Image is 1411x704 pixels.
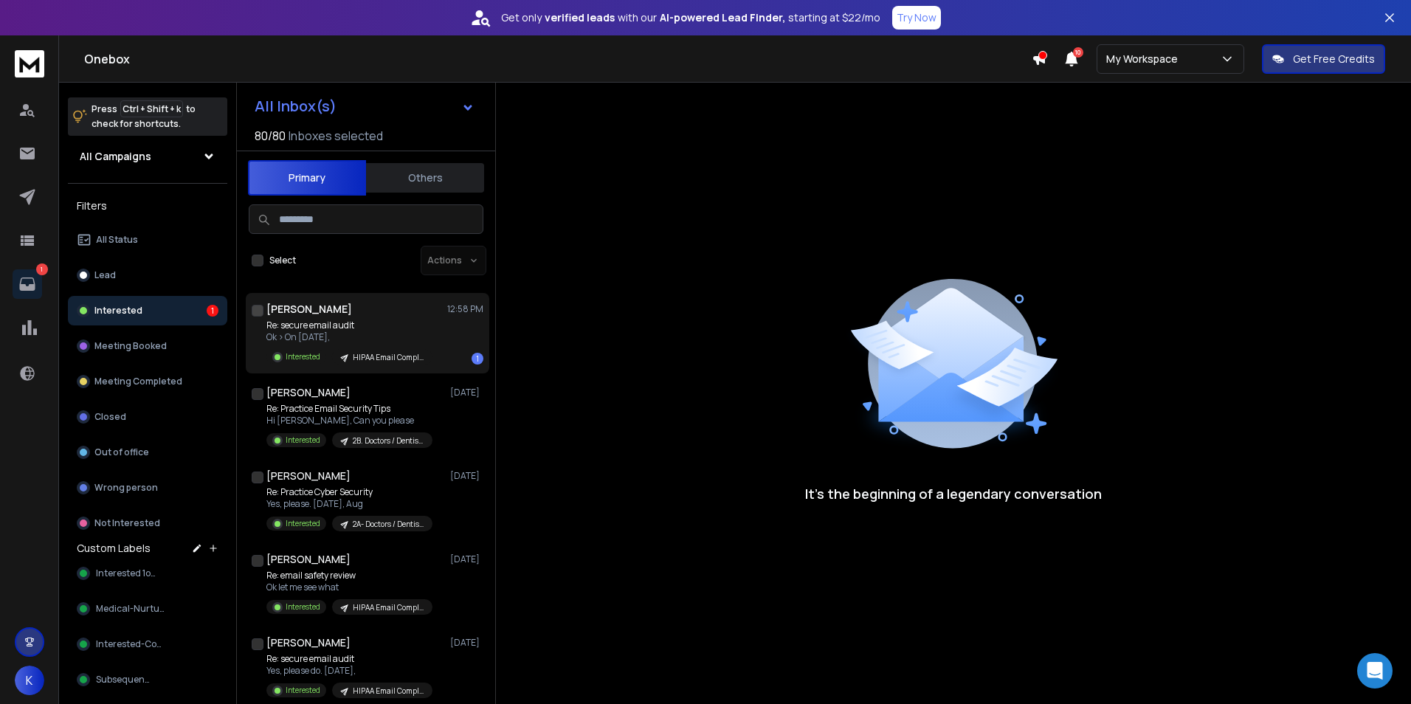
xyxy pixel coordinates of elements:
[96,638,166,650] span: Interested-Conv
[266,486,432,498] p: Re: Practice Cyber Security
[68,196,227,216] h3: Filters
[266,665,432,677] p: Yes, please do. [DATE],
[501,10,880,25] p: Get only with our starting at $22/mo
[450,553,483,565] p: [DATE]
[68,225,227,255] button: All Status
[68,559,227,588] button: Interested 1on1
[94,340,167,352] p: Meeting Booked
[353,435,424,446] p: 2B. Doctors / Dentists / Chiropractors- [DATE]
[266,498,432,510] p: Yes, please. [DATE], Aug
[447,303,483,315] p: 12:58 PM
[1357,653,1393,689] div: Open Intercom Messenger
[68,402,227,432] button: Closed
[96,234,138,246] p: All Status
[897,10,936,25] p: Try Now
[13,269,42,299] a: 1
[94,305,142,317] p: Interested
[68,594,227,624] button: Medical-Nurture
[289,127,383,145] h3: Inboxes selected
[255,127,286,145] span: 80 / 80
[120,100,183,117] span: Ctrl + Shift + k
[266,582,432,593] p: Ok let me see what
[96,567,159,579] span: Interested 1on1
[545,10,615,25] strong: verified leads
[68,508,227,538] button: Not Interested
[1262,44,1385,74] button: Get Free Credits
[68,331,227,361] button: Meeting Booked
[286,435,320,446] p: Interested
[94,269,116,281] p: Lead
[353,602,424,613] p: HIPAA Email Compliance – Split Test
[15,50,44,77] img: logo
[660,10,785,25] strong: AI-powered Lead Finder,
[266,469,351,483] h1: [PERSON_NAME]
[207,305,218,317] div: 1
[68,296,227,325] button: Interested1
[96,603,168,615] span: Medical-Nurture
[94,411,126,423] p: Closed
[15,666,44,695] button: K
[266,570,432,582] p: Re: email safety review
[94,376,182,387] p: Meeting Completed
[266,415,432,427] p: Hi [PERSON_NAME], Can you please
[68,367,227,396] button: Meeting Completed
[68,629,227,659] button: Interested-Conv
[266,653,432,665] p: Re: secure email audit
[450,637,483,649] p: [DATE]
[84,50,1032,68] h1: Onebox
[266,635,351,650] h1: [PERSON_NAME]
[266,552,351,567] h1: [PERSON_NAME]
[353,686,424,697] p: HIPAA Email Compliance – Split Test
[80,149,151,164] h1: All Campaigns
[1106,52,1184,66] p: My Workspace
[255,99,337,114] h1: All Inbox(s)
[269,255,296,266] label: Select
[68,260,227,290] button: Lead
[450,470,483,482] p: [DATE]
[1293,52,1375,66] p: Get Free Credits
[286,685,320,696] p: Interested
[77,541,151,556] h3: Custom Labels
[353,352,424,363] p: HIPAA Email Compliance – Split Test
[94,482,158,494] p: Wrong person
[68,438,227,467] button: Out of office
[68,665,227,694] button: Subsequence
[68,142,227,171] button: All Campaigns
[353,519,424,530] p: 2A- Doctors / Dentists / Chiropractors- [DATE]
[286,518,320,529] p: Interested
[68,473,227,503] button: Wrong person
[266,320,432,331] p: Re: secure email audit
[805,483,1102,504] p: It’s the beginning of a legendary conversation
[472,353,483,365] div: 1
[94,446,149,458] p: Out of office
[892,6,941,30] button: Try Now
[243,92,486,121] button: All Inbox(s)
[36,263,48,275] p: 1
[96,674,155,686] span: Subsequence
[286,351,320,362] p: Interested
[1073,47,1083,58] span: 10
[366,162,484,194] button: Others
[94,517,160,529] p: Not Interested
[286,601,320,612] p: Interested
[266,331,432,343] p: Ok > On [DATE],
[266,302,352,317] h1: [PERSON_NAME]
[266,403,432,415] p: Re: Practice Email Security Tips
[450,387,483,398] p: [DATE]
[92,102,196,131] p: Press to check for shortcuts.
[248,160,366,196] button: Primary
[266,385,351,400] h1: [PERSON_NAME]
